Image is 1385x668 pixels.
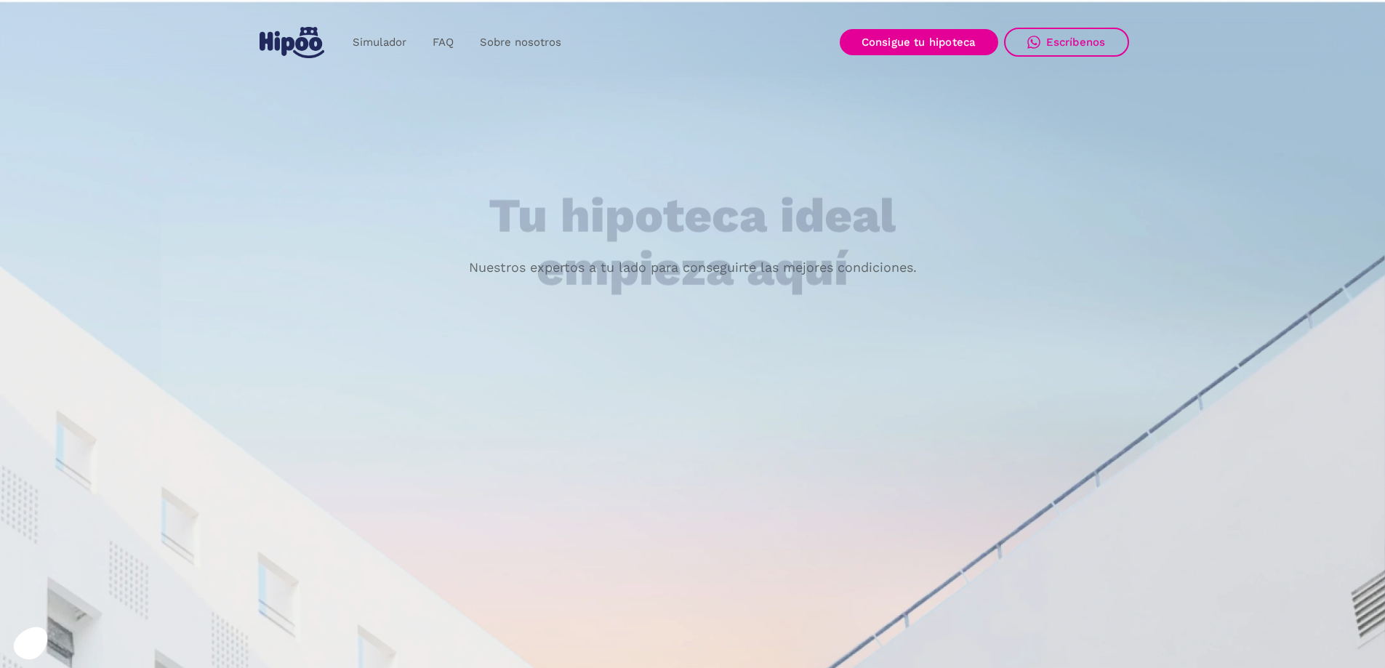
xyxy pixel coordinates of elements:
a: home [257,21,328,64]
a: FAQ [419,28,467,57]
a: Consigue tu hipoteca [840,29,998,55]
a: Escríbenos [1004,28,1129,57]
a: Sobre nosotros [467,28,574,57]
h1: Tu hipoteca ideal empieza aquí [417,190,968,295]
div: Escríbenos [1046,36,1106,49]
a: Simulador [340,28,419,57]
